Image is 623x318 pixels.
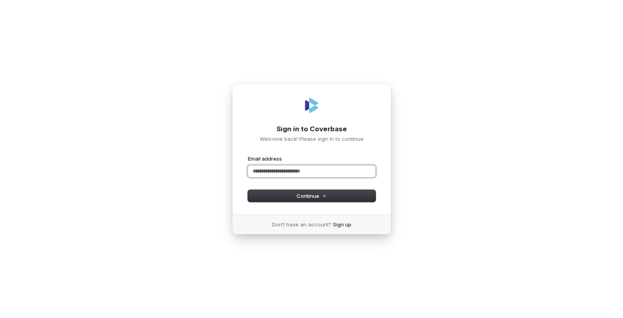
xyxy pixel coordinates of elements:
[333,221,351,228] a: Sign up
[248,135,376,142] p: Welcome back! Please sign in to continue
[248,190,376,202] button: Continue
[272,221,332,228] span: Don’t have an account?
[248,125,376,134] h1: Sign in to Coverbase
[302,96,321,115] img: Coverbase
[297,192,326,199] span: Continue
[248,155,282,162] label: Email address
